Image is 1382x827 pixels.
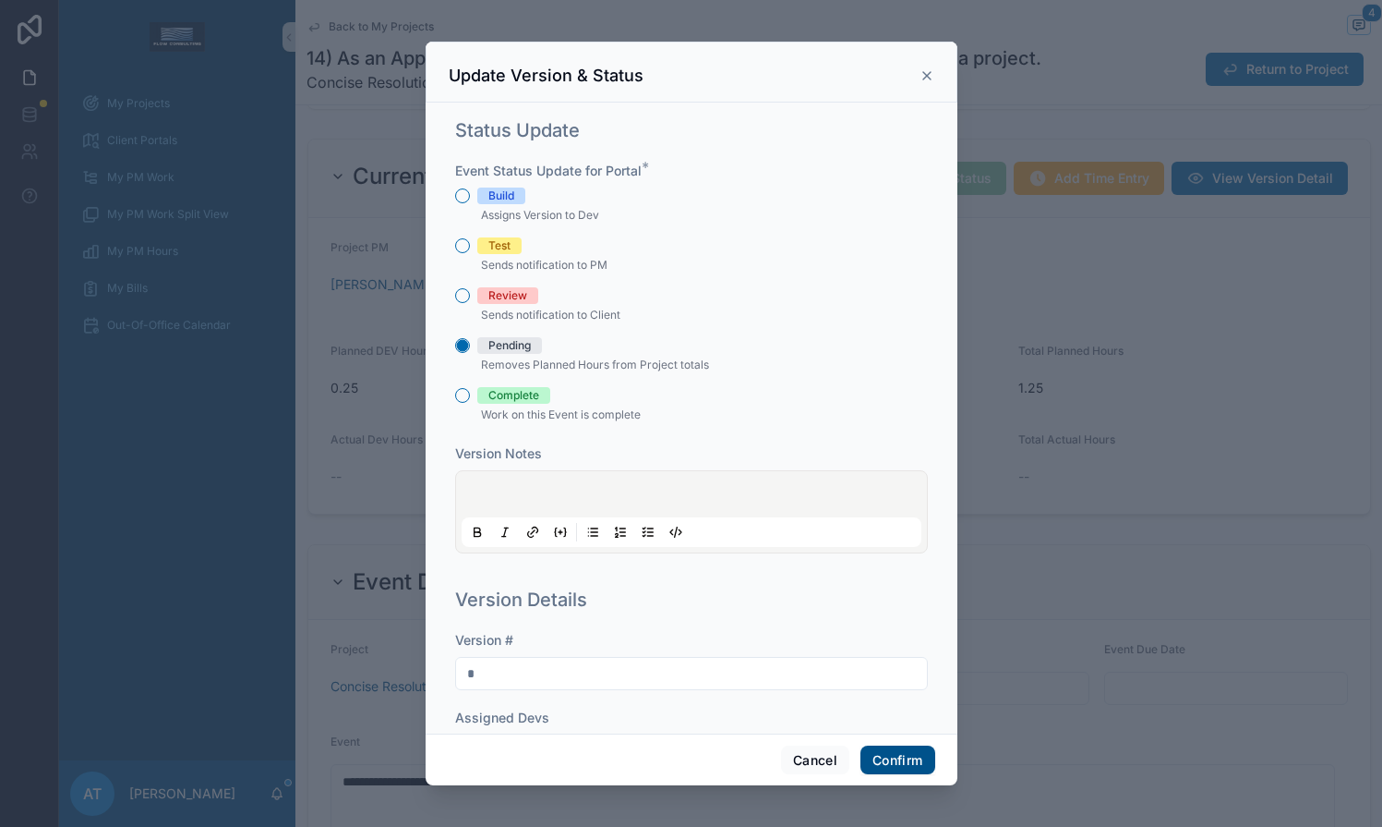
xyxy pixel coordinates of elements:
[455,445,542,461] span: Version Notes
[449,65,643,87] h3: Update Version & Status
[488,287,527,304] div: Review
[488,337,531,354] div: Pending
[455,163,642,178] span: Event Status Update for Portal
[781,746,849,775] button: Cancel
[455,632,513,648] span: Version #
[455,587,587,613] h1: Version Details
[488,188,514,204] div: Build
[481,208,599,222] span: Assigns Version to Dev
[455,117,580,143] h1: Status Update
[481,407,641,421] span: Work on this Event is complete
[481,358,709,371] span: Removes Planned Hours from Project totals
[481,258,607,272] span: Sends notification to PM
[481,308,620,322] span: Sends notification to Client
[488,237,511,254] div: Test
[860,746,934,775] button: Confirm
[488,387,539,404] div: Complete
[455,710,549,725] span: Assigned Devs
